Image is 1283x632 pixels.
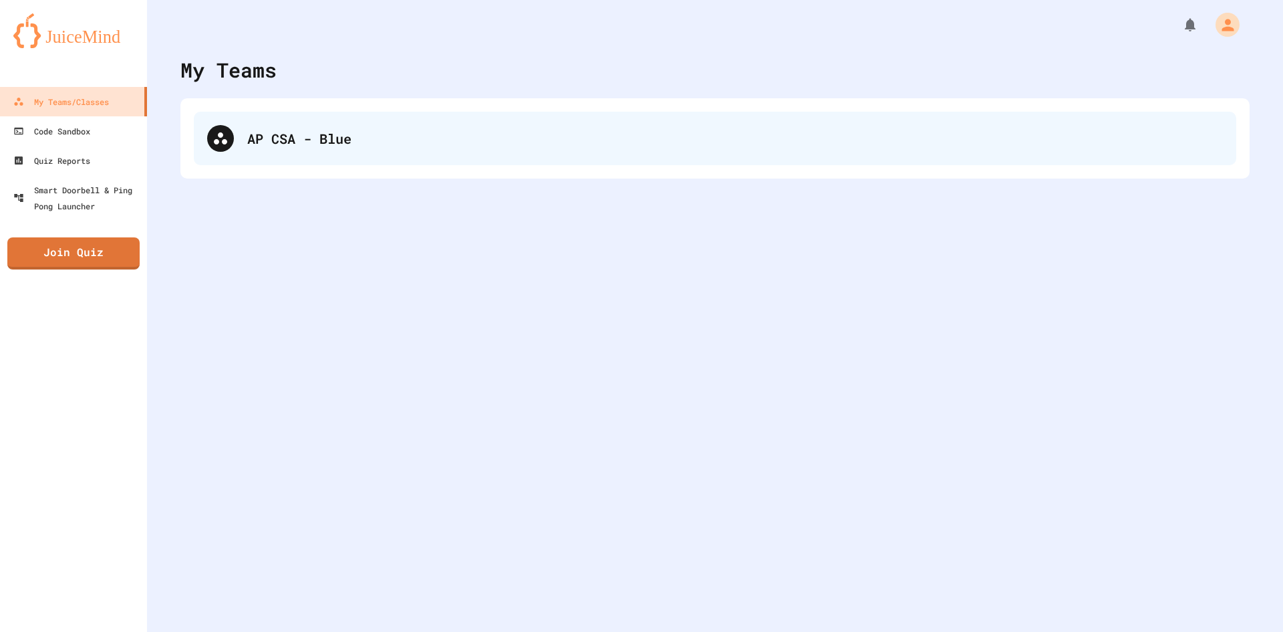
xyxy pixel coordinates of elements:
[194,112,1236,165] div: AP CSA - Blue
[13,13,134,48] img: logo-orange.svg
[13,94,109,110] div: My Teams/Classes
[1201,9,1243,40] div: My Account
[13,182,142,214] div: Smart Doorbell & Ping Pong Launcher
[180,55,277,85] div: My Teams
[13,123,90,139] div: Code Sandbox
[7,237,140,270] a: Join Quiz
[247,128,1223,148] div: AP CSA - Blue
[1157,13,1201,36] div: My Notifications
[13,152,90,169] div: Quiz Reports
